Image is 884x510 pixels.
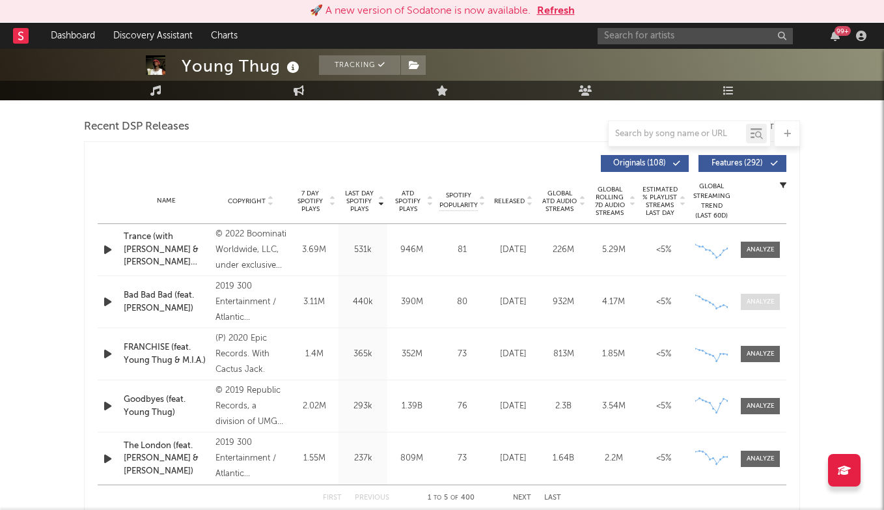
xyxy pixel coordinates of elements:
[342,244,384,257] div: 531k
[542,400,585,413] div: 2.3B
[439,348,485,361] div: 73
[215,383,286,430] div: © 2019 Republic Records, a division of UMG Recordings, Inc.
[835,26,851,36] div: 99 +
[342,452,384,465] div: 237k
[439,452,485,465] div: 73
[215,279,286,326] div: 2019 300 Entertainment / Atlantic Recording Corporation
[215,331,286,378] div: (P) 2020 Epic Records. With Cactus Jack.
[692,182,731,221] div: Global Streaming Trend (Last 60D)
[642,244,685,257] div: <5%
[642,400,685,413] div: <5%
[542,348,585,361] div: 813M
[342,190,376,213] span: Last Day Spotify Plays
[293,244,335,257] div: 3.69M
[609,160,669,167] span: Originals ( 108 )
[494,197,525,205] span: Released
[342,296,384,309] div: 440k
[104,23,202,49] a: Discovery Assistant
[391,190,425,213] span: ATD Spotify Plays
[391,452,433,465] div: 809M
[592,400,635,413] div: 3.54M
[228,197,266,205] span: Copyright
[592,452,635,465] div: 2.2M
[439,191,478,210] span: Spotify Popularity
[391,296,433,309] div: 390M
[598,28,793,44] input: Search for artists
[293,452,335,465] div: 1.55M
[642,348,685,361] div: <5%
[293,190,327,213] span: 7 Day Spotify Plays
[491,348,535,361] div: [DATE]
[342,400,384,413] div: 293k
[592,186,628,217] span: Global Rolling 7D Audio Streams
[491,400,535,413] div: [DATE]
[450,495,458,501] span: of
[537,3,575,19] button: Refresh
[215,227,286,274] div: © 2022 Boominati Worldwide, LLC, under exclusive license to Republic Records, a division of UMG R...
[293,400,335,413] div: 2.02M
[542,244,585,257] div: 226M
[124,393,209,419] a: Goodbyes (feat. Young Thug)
[642,452,685,465] div: <5%
[391,348,433,361] div: 352M
[293,348,335,361] div: 1.4M
[698,155,786,172] button: Features(292)
[544,494,561,502] button: Last
[609,129,746,139] input: Search by song name or URL
[642,186,678,217] span: Estimated % Playlist Streams Last Day
[415,490,487,506] div: 1 5 400
[342,348,384,361] div: 365k
[124,289,209,315] a: Bad Bad Bad (feat. [PERSON_NAME])
[124,341,209,367] a: FRANCHISE (feat. Young Thug & M.I.A.)
[84,119,189,135] span: Recent DSP Releases
[310,3,531,19] div: 🚀 A new version of Sodatone is now available.
[592,296,635,309] div: 4.17M
[542,296,585,309] div: 932M
[601,155,689,172] button: Originals(108)
[434,495,441,501] span: to
[124,196,209,206] div: Name
[491,452,535,465] div: [DATE]
[182,55,303,77] div: Young Thug
[642,296,685,309] div: <5%
[124,231,209,269] a: Trance (with [PERSON_NAME] & [PERSON_NAME] Thug)
[707,160,767,167] span: Features ( 292 )
[491,244,535,257] div: [DATE]
[439,244,485,257] div: 81
[293,296,335,309] div: 3.11M
[215,435,286,482] div: 2019 300 Entertainment / Atlantic Recording Corporation
[391,244,433,257] div: 946M
[592,244,635,257] div: 5.29M
[323,494,342,502] button: First
[592,348,635,361] div: 1.85M
[439,296,485,309] div: 80
[42,23,104,49] a: Dashboard
[542,452,585,465] div: 1.64B
[439,400,485,413] div: 76
[202,23,247,49] a: Charts
[319,55,400,75] button: Tracking
[513,494,531,502] button: Next
[355,494,389,502] button: Previous
[831,31,840,41] button: 99+
[542,190,577,213] span: Global ATD Audio Streams
[391,400,433,413] div: 1.39B
[124,440,209,478] a: The London (feat. [PERSON_NAME] & [PERSON_NAME])
[491,296,535,309] div: [DATE]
